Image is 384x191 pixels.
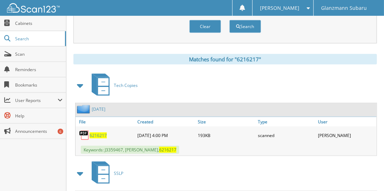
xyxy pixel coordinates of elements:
span: Glanzmann Subaru [321,6,367,10]
iframe: Chat Widget [349,157,384,191]
button: Clear [189,20,221,33]
a: Size [196,117,256,127]
button: Search [229,20,261,33]
span: Bookmarks [15,82,63,88]
div: 193KB [196,128,256,142]
span: User Reports [15,97,58,103]
a: Created [136,117,196,127]
a: SSLP [87,159,123,187]
a: User [317,117,377,127]
a: 6216217 [90,132,107,138]
div: [PERSON_NAME] [317,128,377,142]
span: Tech Copies [114,82,138,88]
span: Cabinets [15,20,63,26]
span: Keywords: J3359467, [PERSON_NAME], [81,146,179,154]
span: Help [15,113,63,119]
img: PDF.png [79,130,90,141]
a: Type [256,117,316,127]
span: Reminders [15,67,63,73]
div: scanned [256,128,316,142]
span: SSLP [114,170,123,176]
span: 6216217 [159,147,176,153]
a: Tech Copies [87,71,138,99]
div: 6 [58,129,63,134]
span: Search [15,36,61,42]
span: [PERSON_NAME] [260,6,299,10]
img: folder2.png [77,105,92,114]
span: Scan [15,51,63,57]
div: Matches found for "6216217" [73,54,377,64]
a: [DATE] [92,106,105,112]
span: Announcements [15,128,63,134]
a: File [76,117,136,127]
img: scan123-logo-white.svg [7,3,60,13]
div: [DATE] 4:00 PM [136,128,196,142]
